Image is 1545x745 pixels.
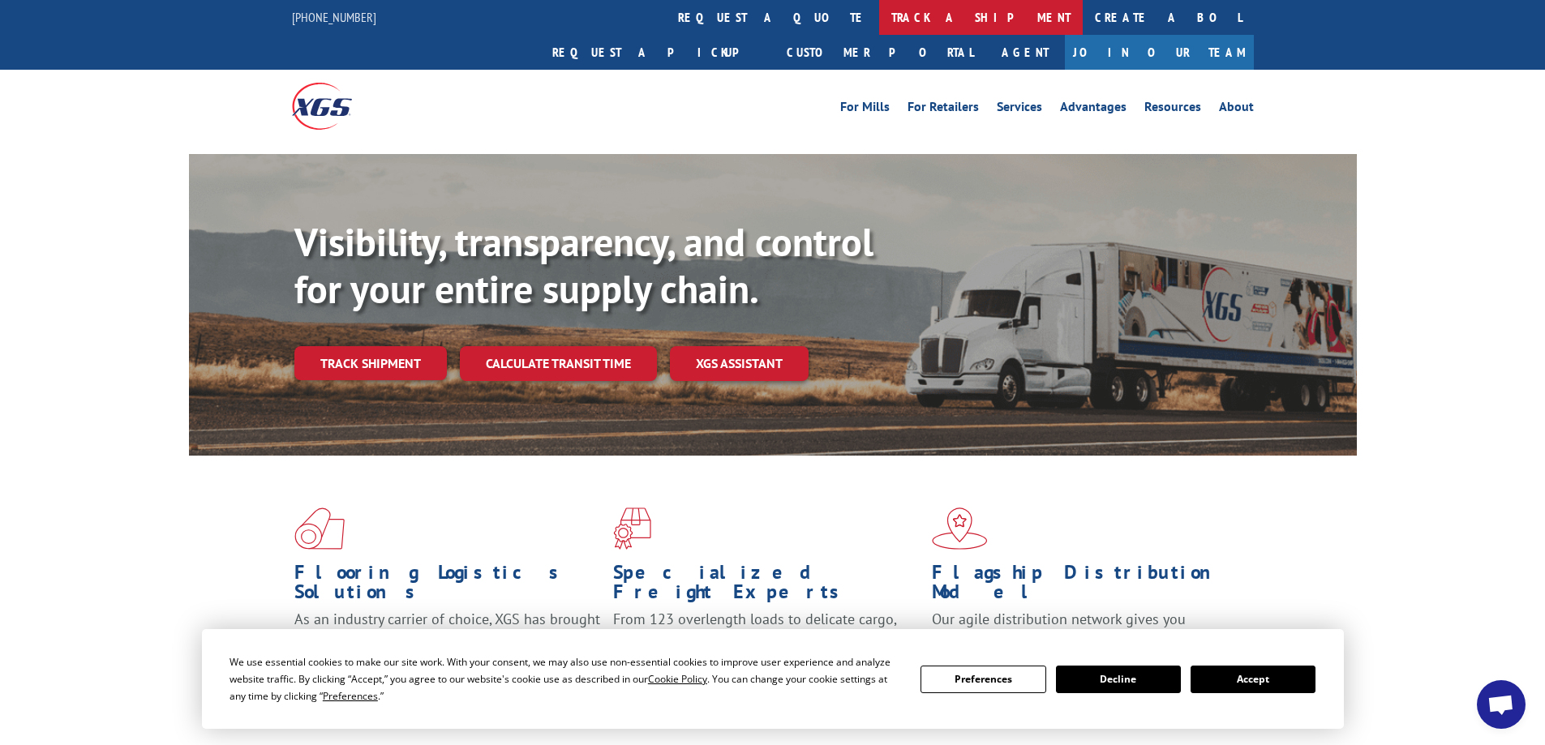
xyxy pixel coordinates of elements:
[294,216,873,314] b: Visibility, transparency, and control for your entire supply chain.
[775,35,985,70] a: Customer Portal
[1065,35,1254,70] a: Join Our Team
[613,563,920,610] h1: Specialized Freight Experts
[1219,101,1254,118] a: About
[294,563,601,610] h1: Flooring Logistics Solutions
[921,666,1045,693] button: Preferences
[1477,680,1526,729] div: Open chat
[648,672,707,686] span: Cookie Policy
[670,346,809,381] a: XGS ASSISTANT
[294,610,600,667] span: As an industry carrier of choice, XGS has brought innovation and dedication to flooring logistics...
[230,653,901,704] div: We use essential cookies to make our site work. With your consent, we may also use non-essential ...
[613,507,651,550] img: xgs-icon-focused-on-flooring-red
[292,9,376,25] a: [PHONE_NUMBER]
[294,507,345,550] img: xgs-icon-total-supply-chain-intelligence-red
[840,101,890,118] a: For Mills
[540,35,775,70] a: Request a pickup
[932,563,1238,610] h1: Flagship Distribution Model
[932,507,988,550] img: xgs-icon-flagship-distribution-model-red
[997,101,1042,118] a: Services
[323,689,378,703] span: Preferences
[294,346,447,380] a: Track shipment
[908,101,979,118] a: For Retailers
[202,629,1344,729] div: Cookie Consent Prompt
[1060,101,1127,118] a: Advantages
[932,610,1230,648] span: Our agile distribution network gives you nationwide inventory management on demand.
[1191,666,1315,693] button: Accept
[613,610,920,682] p: From 123 overlength loads to delicate cargo, our experienced staff knows the best way to move you...
[460,346,657,381] a: Calculate transit time
[1144,101,1201,118] a: Resources
[1056,666,1181,693] button: Decline
[985,35,1065,70] a: Agent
